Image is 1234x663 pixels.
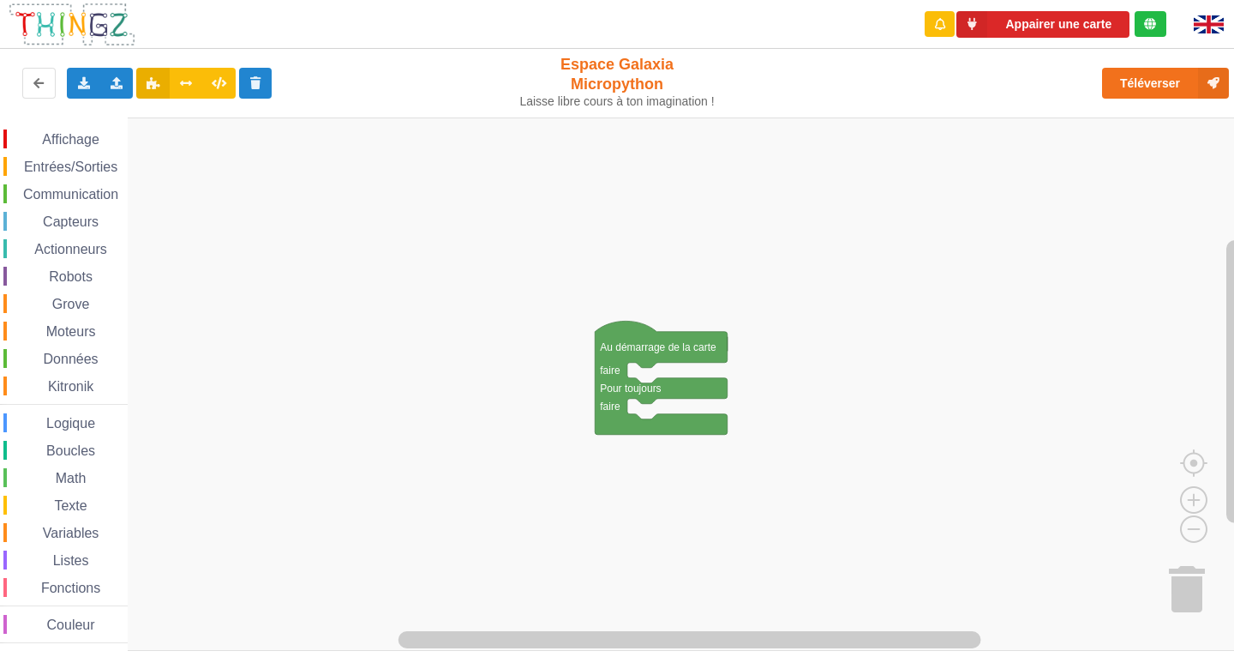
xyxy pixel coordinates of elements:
text: Au démarrage de la carte [600,341,716,353]
span: Entrées/Sorties [21,160,120,174]
span: Kitronik [45,379,96,394]
img: gb.png [1194,15,1224,33]
span: Math [53,471,89,485]
img: thingz_logo.png [8,2,136,47]
span: Listes [51,553,92,568]
span: Couleur [45,618,98,632]
span: Moteurs [44,324,99,339]
button: Téléverser [1102,68,1229,99]
span: Actionneurs [32,242,110,256]
span: Capteurs [40,214,101,229]
text: Pour toujours [600,383,661,395]
div: Espace Galaxia Micropython [512,55,722,109]
span: Texte [51,498,89,513]
div: Laisse libre cours à ton imagination ! [512,94,722,109]
span: Boucles [44,443,98,458]
span: Logique [44,416,98,431]
text: faire [600,365,620,377]
span: Données [41,352,101,366]
span: Variables [40,526,102,540]
span: Fonctions [39,581,103,595]
text: faire [600,401,620,413]
span: Affichage [39,132,101,147]
span: Robots [46,269,95,284]
span: Communication [21,187,121,202]
span: Grove [50,297,93,311]
button: Appairer une carte [956,11,1129,38]
div: Tu es connecté au serveur de création de Thingz [1135,11,1166,37]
